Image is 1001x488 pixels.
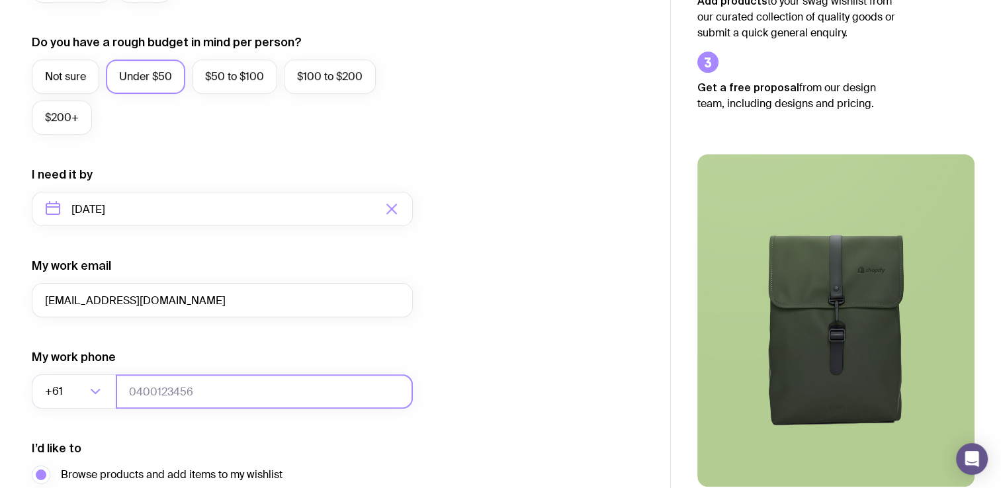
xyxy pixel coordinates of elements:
[32,374,116,409] div: Search for option
[65,374,86,409] input: Search for option
[32,192,413,226] input: Select a target date
[61,467,283,483] span: Browse products and add items to my wishlist
[284,60,376,94] label: $100 to $200
[32,440,81,456] label: I’d like to
[32,60,99,94] label: Not sure
[32,283,413,317] input: you@email.com
[32,167,93,183] label: I need it by
[32,349,116,365] label: My work phone
[32,34,302,50] label: Do you have a rough budget in mind per person?
[956,443,988,475] div: Open Intercom Messenger
[32,258,111,274] label: My work email
[45,374,65,409] span: +61
[192,60,277,94] label: $50 to $100
[116,374,413,409] input: 0400123456
[697,79,896,112] p: from our design team, including designs and pricing.
[32,101,92,135] label: $200+
[697,81,799,93] strong: Get a free proposal
[106,60,185,94] label: Under $50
